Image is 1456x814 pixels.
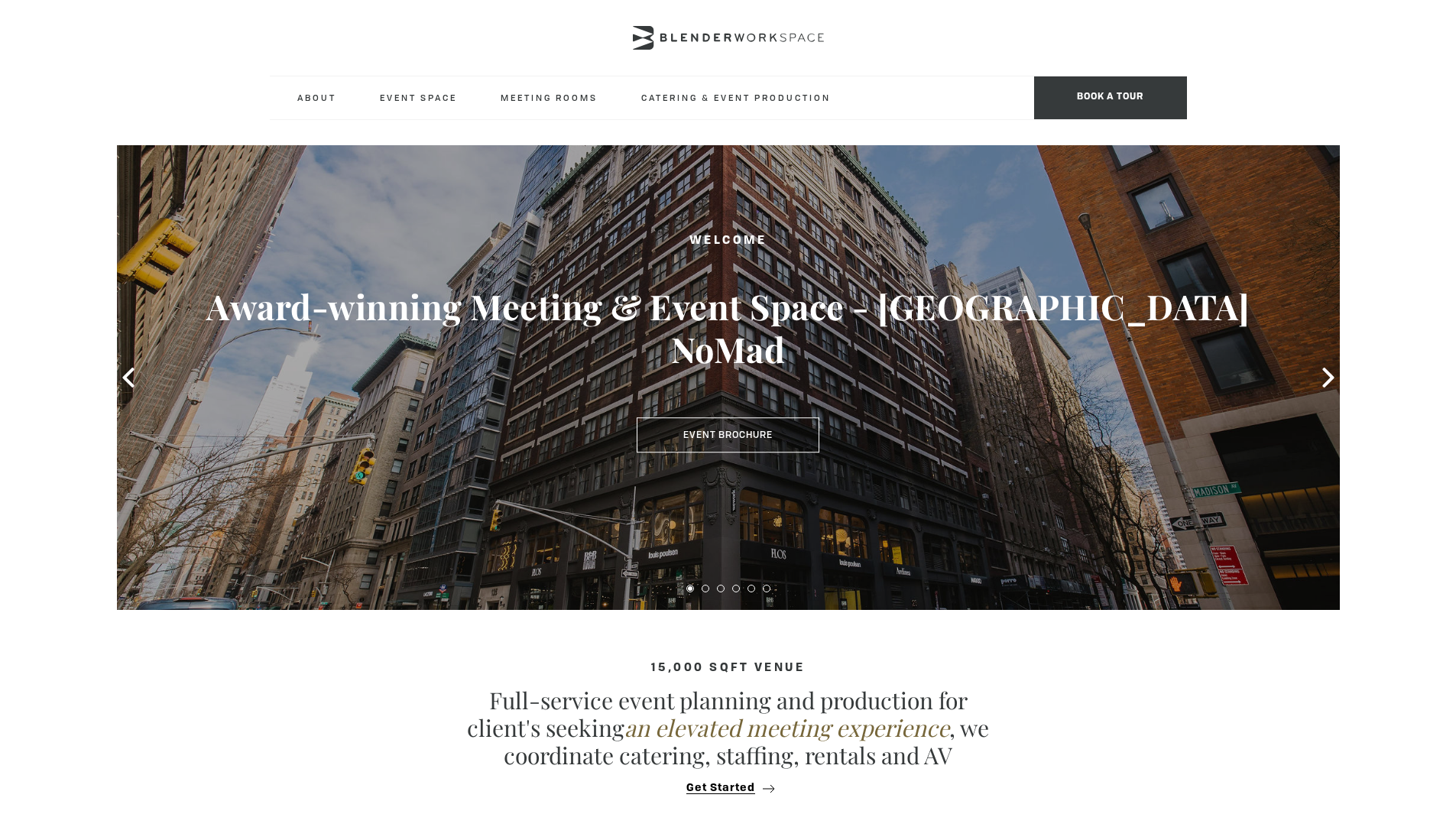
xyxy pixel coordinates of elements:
[624,712,949,743] em: an elevated meeting experience
[368,76,469,118] a: Event Space
[270,662,1187,675] h4: 15,000 sqft venue
[637,417,819,452] a: Event Brochure
[629,76,843,118] a: Catering & Event Production
[686,783,755,794] span: Get Started
[1034,76,1187,119] span: Book a tour
[178,232,1279,251] h2: Welcome
[682,781,774,795] button: Get Started
[285,76,349,118] a: About
[488,76,610,118] a: Meeting Rooms
[461,686,996,769] p: Full-service event planning and production for client's seeking , we coordinate catering, staffin...
[178,285,1279,371] h3: Award-winning Meeting & Event Space - [GEOGRAPHIC_DATA] NoMad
